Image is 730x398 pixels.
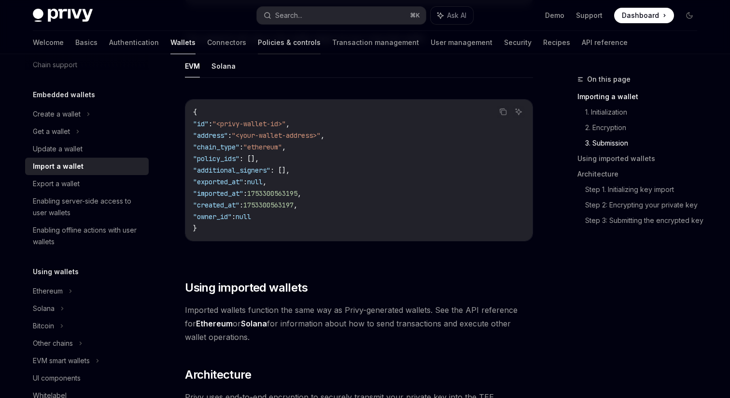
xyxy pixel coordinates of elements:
a: Connectors [207,31,246,54]
a: Step 3: Submitting the encrypted key [585,213,705,228]
a: UI components [25,369,149,387]
div: UI components [33,372,81,384]
button: Solana [211,55,236,77]
a: Policies & controls [258,31,321,54]
div: Bitcoin [33,320,54,332]
span: "chain_type" [193,143,239,151]
a: User management [431,31,492,54]
a: Ethereum [196,319,233,329]
a: Architecture [577,166,705,182]
span: "additional_signers" [193,166,270,175]
div: Enabling offline actions with user wallets [33,224,143,248]
span: Dashboard [622,11,659,20]
span: "<your-wallet-address>" [232,131,321,140]
span: : [], [239,154,259,163]
span: "imported_at" [193,189,243,198]
div: Get a wallet [33,126,70,137]
span: } [193,224,197,233]
a: Welcome [33,31,64,54]
a: Recipes [543,31,570,54]
span: : [239,143,243,151]
span: Architecture [185,367,251,383]
h5: Using wallets [33,266,79,278]
span: , [263,177,267,186]
div: Update a wallet [33,143,83,155]
span: 1753300563197 [243,201,294,209]
span: 1753300563195 [247,189,297,198]
span: : [], [270,166,290,175]
span: : [243,189,247,198]
span: "owner_id" [193,212,232,221]
a: Using imported wallets [577,151,705,166]
span: : [243,177,247,186]
a: Transaction management [332,31,419,54]
a: Import a wallet [25,158,149,175]
span: "id" [193,119,209,128]
button: Copy the contents from the code block [497,105,509,118]
div: Search... [275,10,302,21]
div: Create a wallet [33,108,81,120]
a: Solana [241,319,267,329]
a: 2. Encryption [585,120,705,135]
span: , [321,131,324,140]
span: On this page [587,74,631,85]
span: ⌘ K [410,12,420,19]
a: Export a wallet [25,175,149,192]
a: Authentication [109,31,159,54]
div: Other chains [33,338,73,349]
span: "policy_ids" [193,154,239,163]
span: : [209,119,212,128]
span: Using imported wallets [185,280,308,295]
span: , [294,201,297,209]
span: Imported wallets function the same way as Privy-generated wallets. See the API reference for or f... [185,303,533,344]
a: Support [576,11,603,20]
span: null [236,212,251,221]
span: "ethereum" [243,143,282,151]
span: "<privy-wallet-id>" [212,119,286,128]
a: Security [504,31,532,54]
button: Ask AI [431,7,473,24]
span: "exported_at" [193,177,243,186]
a: 3. Submission [585,135,705,151]
span: { [193,108,197,117]
span: , [297,189,301,198]
a: Wallets [170,31,196,54]
a: Step 2: Encrypting your private key [585,197,705,213]
a: Demo [545,11,564,20]
span: , [286,119,290,128]
img: dark logo [33,9,93,22]
div: Ethereum [33,285,63,297]
a: Importing a wallet [577,89,705,104]
button: EVM [185,55,200,77]
a: Enabling server-side access to user wallets [25,192,149,221]
a: Enabling offline actions with user wallets [25,221,149,251]
span: : [228,131,232,140]
button: Ask AI [512,105,525,118]
span: "address" [193,131,228,140]
div: Export a wallet [33,178,80,190]
button: Search...⌘K [257,7,426,24]
span: Ask AI [447,11,466,20]
a: Step 1. Initializing key import [585,182,705,197]
span: "created_at" [193,201,239,209]
span: : [239,201,243,209]
div: Solana [33,303,55,314]
span: null [247,177,263,186]
button: Toggle dark mode [682,8,697,23]
div: EVM smart wallets [33,355,90,367]
a: Dashboard [614,8,674,23]
a: Basics [75,31,98,54]
a: 1. Initialization [585,104,705,120]
h5: Embedded wallets [33,89,95,101]
a: Update a wallet [25,140,149,158]
div: Enabling server-side access to user wallets [33,195,143,219]
span: : [232,212,236,221]
span: , [282,143,286,151]
div: Import a wallet [33,161,84,172]
a: API reference [582,31,628,54]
